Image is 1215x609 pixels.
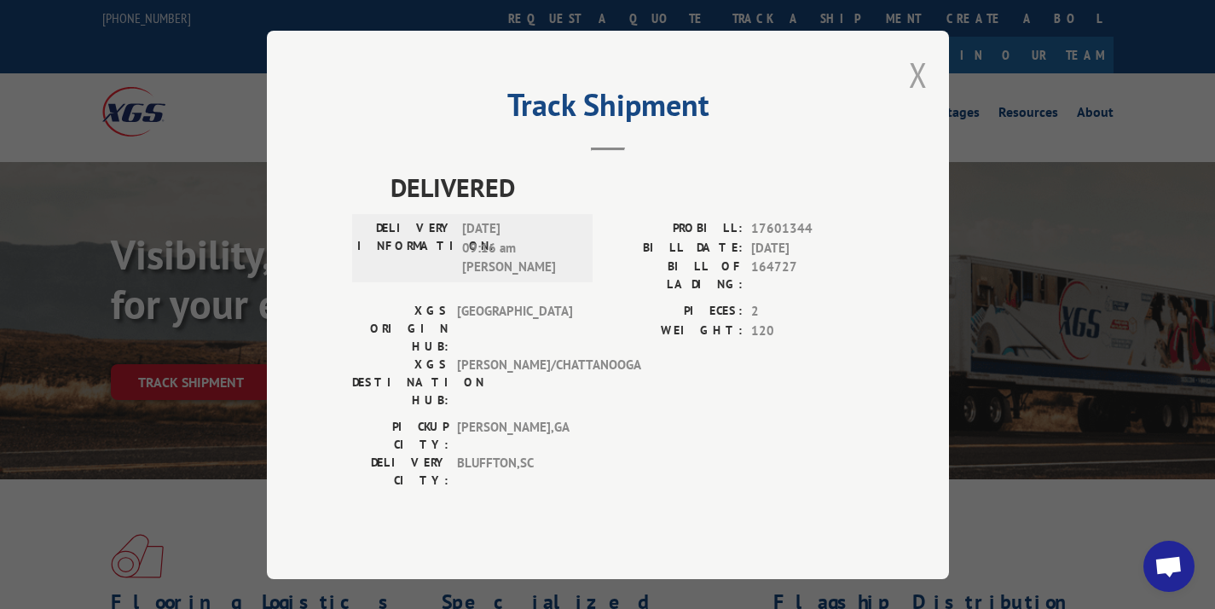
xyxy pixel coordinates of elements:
[352,302,448,356] label: XGS ORIGIN HUB:
[909,52,928,97] button: Close modal
[457,454,572,490] span: BLUFFTON , SC
[457,418,572,454] span: [PERSON_NAME] , GA
[751,238,864,258] span: [DATE]
[357,219,454,277] label: DELIVERY INFORMATION:
[352,93,864,125] h2: Track Shipment
[608,321,743,340] label: WEIGHT:
[751,302,864,322] span: 2
[608,258,743,293] label: BILL OF LADING:
[462,219,577,277] span: [DATE] 09:16 am [PERSON_NAME]
[1143,541,1195,592] div: Open chat
[608,238,743,258] label: BILL DATE:
[751,219,864,239] span: 17601344
[751,321,864,340] span: 120
[457,356,572,409] span: [PERSON_NAME]/CHATTANOOGA
[391,168,864,206] span: DELIVERED
[352,356,448,409] label: XGS DESTINATION HUB:
[352,418,448,454] label: PICKUP CITY:
[457,302,572,356] span: [GEOGRAPHIC_DATA]
[608,219,743,239] label: PROBILL:
[608,302,743,322] label: PIECES:
[751,258,864,293] span: 164727
[352,454,448,490] label: DELIVERY CITY:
